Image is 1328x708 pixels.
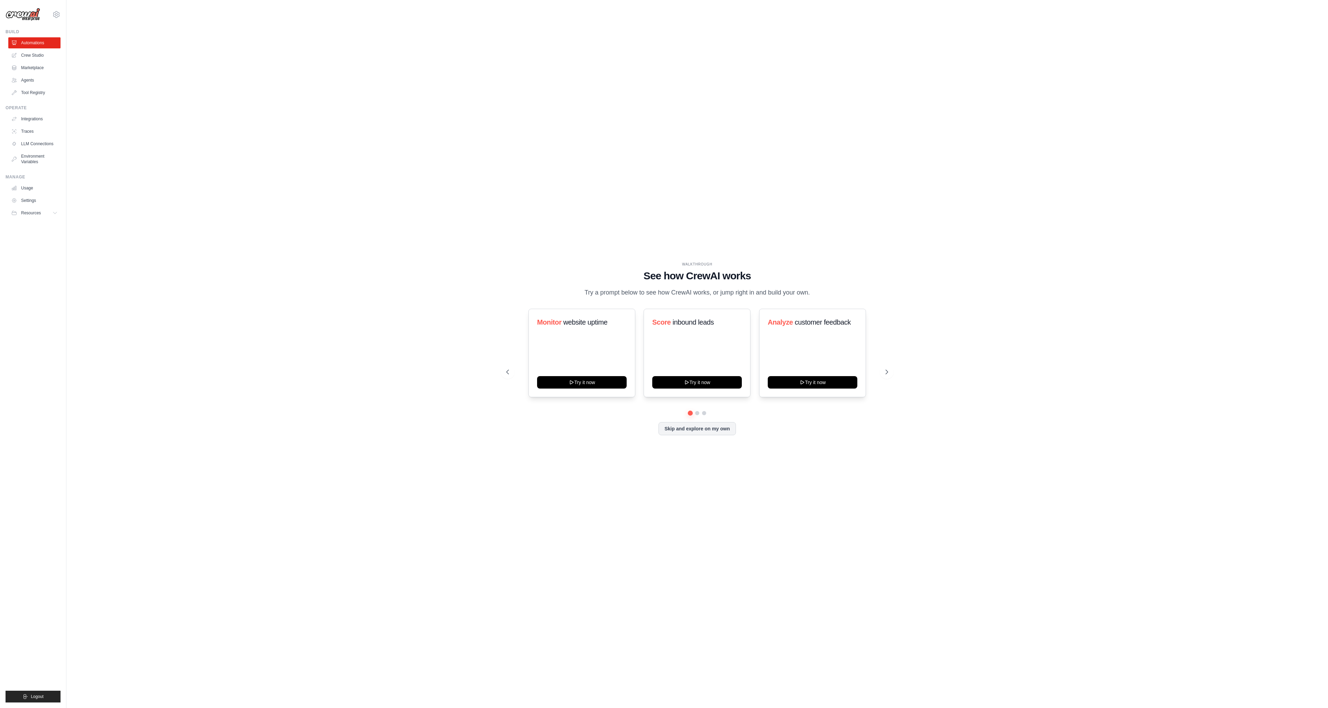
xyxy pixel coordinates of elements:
span: Monitor [537,318,562,326]
div: WALKTHROUGH [506,262,888,267]
a: Settings [8,195,61,206]
span: inbound leads [673,318,714,326]
button: Try it now [652,376,742,389]
a: Usage [8,183,61,194]
button: Skip and explore on my own [658,422,736,435]
button: Try it now [768,376,857,389]
a: Integrations [8,113,61,124]
a: Marketplace [8,62,61,73]
a: Traces [8,126,61,137]
button: Resources [8,207,61,218]
button: Try it now [537,376,627,389]
div: Build [6,29,61,35]
button: Logout [6,691,61,702]
a: Environment Variables [8,151,61,167]
a: LLM Connections [8,138,61,149]
iframe: Chat Widget [1293,675,1328,708]
h1: See how CrewAI works [506,270,888,282]
div: Manage [6,174,61,180]
span: website uptime [563,318,608,326]
span: Analyze [768,318,793,326]
span: customer feedback [795,318,851,326]
span: Score [652,318,671,326]
a: Crew Studio [8,50,61,61]
a: Automations [8,37,61,48]
div: Operate [6,105,61,111]
a: Tool Registry [8,87,61,98]
img: Logo [6,8,40,21]
span: Resources [21,210,41,216]
a: Agents [8,75,61,86]
p: Try a prompt below to see how CrewAI works, or jump right in and build your own. [581,288,813,298]
span: Logout [31,694,44,699]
